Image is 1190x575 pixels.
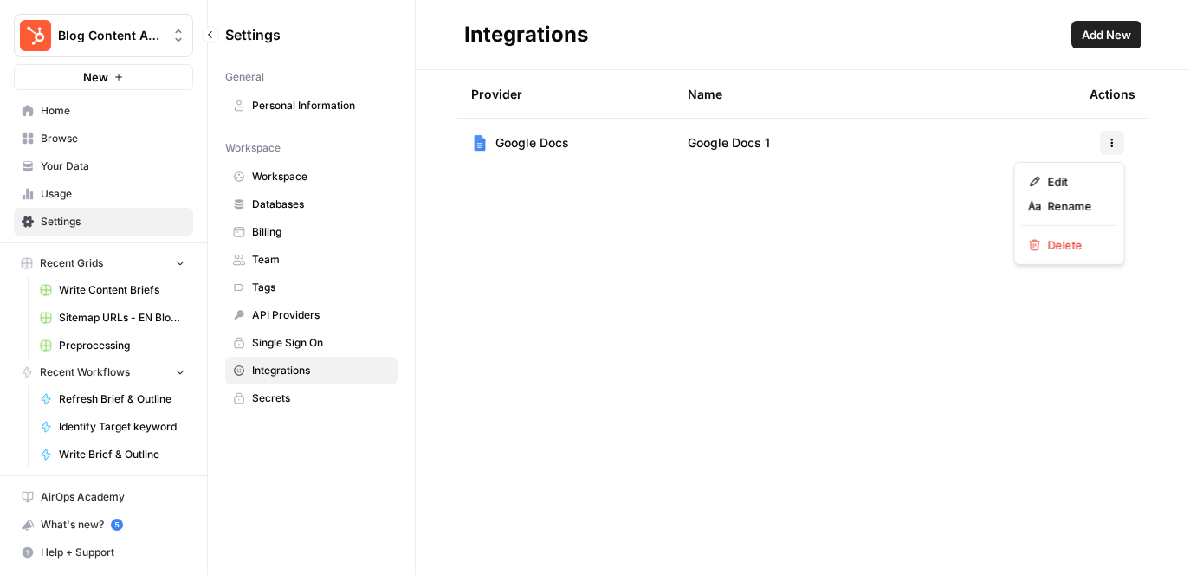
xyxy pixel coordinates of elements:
div: What's new? [15,512,192,538]
span: Recent Workflows [40,365,130,380]
span: Billing [252,224,390,240]
span: Edit [1047,173,1103,191]
div: Integrations [464,21,588,48]
span: Your Data [41,158,185,174]
a: Billing [225,218,398,246]
span: Settings [41,214,185,229]
a: 5 [111,519,123,531]
button: Recent Workflows [14,359,193,385]
span: Settings [225,24,281,45]
span: Help + Support [41,545,185,560]
span: Home [41,103,185,119]
span: Usage [41,186,185,202]
span: Delete [1047,236,1103,254]
a: Workspace [225,163,398,191]
a: Browse [14,125,193,152]
span: Workspace [252,169,390,184]
span: Refresh Brief & Outline [59,391,185,407]
div: Name [688,70,1062,118]
a: Single Sign On [225,329,398,357]
span: Integrations [252,363,390,378]
a: Your Data [14,152,193,180]
span: Write Brief & Outline [59,447,185,462]
a: Write Brief & Outline [32,441,193,468]
span: Add New [1082,26,1131,43]
span: Write Content Briefs [59,282,185,298]
a: Tags [225,274,398,301]
span: Team [252,252,390,268]
a: Integrations [225,357,398,384]
button: What's new? 5 [14,511,193,539]
button: Help + Support [14,539,193,566]
span: Google Docs [495,134,569,152]
a: Sitemap URLs - EN Blog - Sheet1 (1).csv [32,304,193,332]
a: Secrets [225,384,398,412]
a: Identify Target keyword [32,413,193,441]
img: Blog Content Action Plan Logo [20,20,51,51]
span: API Providers [252,307,390,323]
span: General [225,69,264,85]
button: Add New [1071,21,1141,48]
div: Provider [471,70,522,118]
span: Blog Content Action Plan [58,27,163,44]
a: Personal Information [225,92,398,120]
button: Workspace: Blog Content Action Plan [14,14,193,57]
a: Databases [225,191,398,218]
span: Personal Information [252,98,390,113]
a: Preprocessing [32,332,193,359]
button: New [14,64,193,90]
span: Sitemap URLs - EN Blog - Sheet1 (1).csv [59,310,185,326]
button: Recent Grids [14,250,193,276]
a: Team [225,246,398,274]
a: Settings [14,208,193,236]
span: Google Docs 1 [688,134,770,152]
span: New [83,68,108,86]
span: Rename [1047,197,1103,215]
a: Usage [14,180,193,208]
span: Recent Grids [40,255,103,271]
a: Refresh Brief & Outline [32,385,193,413]
span: Single Sign On [252,335,390,351]
a: Write Content Briefs [32,276,193,304]
a: AirOps Academy [14,483,193,511]
span: AirOps Academy [41,489,185,505]
img: Google Docs [471,134,488,152]
text: 5 [114,520,119,529]
span: Preprocessing [59,338,185,353]
span: Browse [41,131,185,146]
span: Secrets [252,391,390,406]
div: Actions [1090,70,1135,118]
a: Home [14,97,193,125]
a: API Providers [225,301,398,329]
span: Databases [252,197,390,212]
span: Identify Target keyword [59,419,185,435]
span: Workspace [225,140,281,156]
